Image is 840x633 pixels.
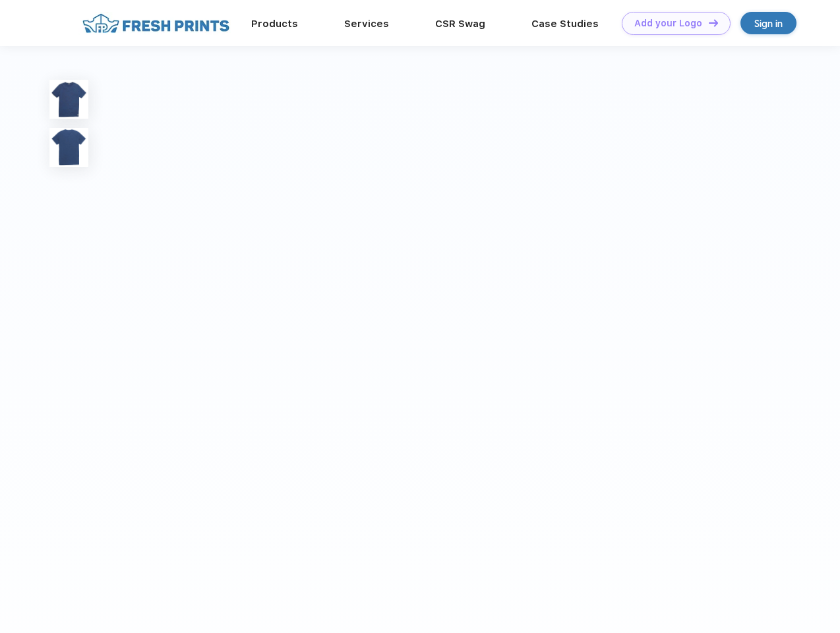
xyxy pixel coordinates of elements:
img: fo%20logo%202.webp [78,12,233,35]
img: func=resize&h=100 [49,128,88,167]
a: Sign in [740,12,796,34]
a: Products [251,18,298,30]
img: func=resize&h=100 [49,80,88,119]
img: DT [709,19,718,26]
div: Sign in [754,16,783,31]
div: Add your Logo [634,18,702,29]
